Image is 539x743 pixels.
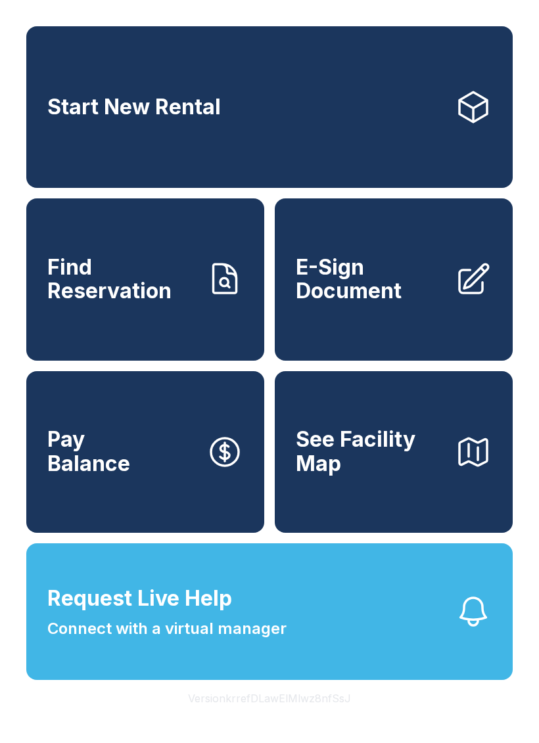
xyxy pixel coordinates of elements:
span: Pay Balance [47,428,130,476]
span: Start New Rental [47,95,221,120]
button: Request Live HelpConnect with a virtual manager [26,543,513,680]
button: VersionkrrefDLawElMlwz8nfSsJ [177,680,362,717]
span: Connect with a virtual manager [47,617,287,641]
a: Find Reservation [26,198,264,360]
button: See Facility Map [275,371,513,533]
span: E-Sign Document [296,256,444,304]
button: PayBalance [26,371,264,533]
span: See Facility Map [296,428,444,476]
a: Start New Rental [26,26,513,188]
a: E-Sign Document [275,198,513,360]
span: Find Reservation [47,256,196,304]
span: Request Live Help [47,583,232,614]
